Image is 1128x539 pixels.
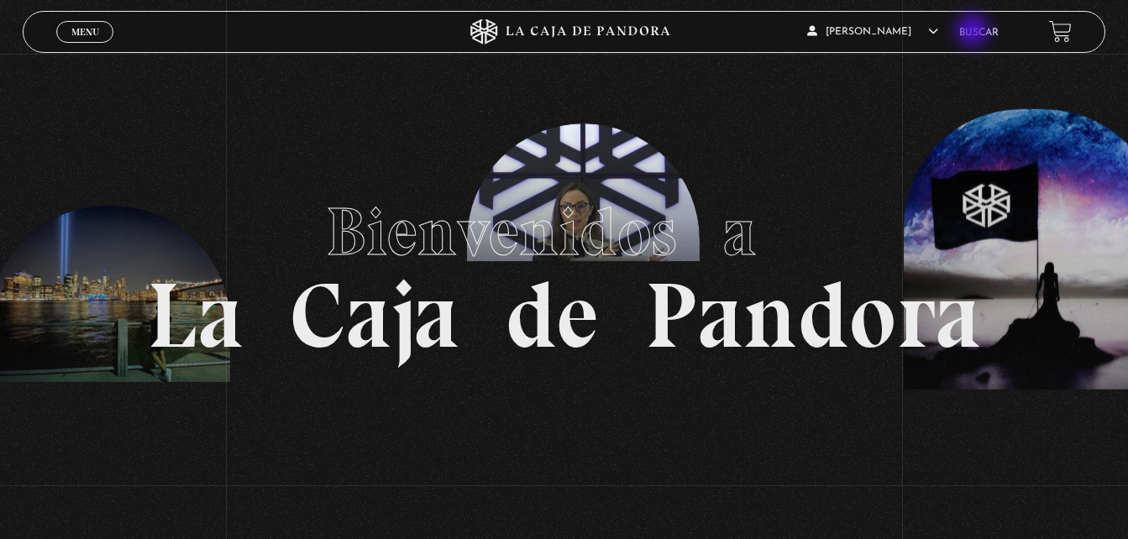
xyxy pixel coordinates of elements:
span: Menu [71,27,99,37]
h1: La Caja de Pandora [147,177,981,362]
span: Bienvenidos a [326,191,803,272]
a: View your shopping cart [1049,20,1072,43]
a: Buscar [959,28,999,38]
span: [PERSON_NAME] [807,27,938,37]
span: Cerrar [66,41,105,53]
